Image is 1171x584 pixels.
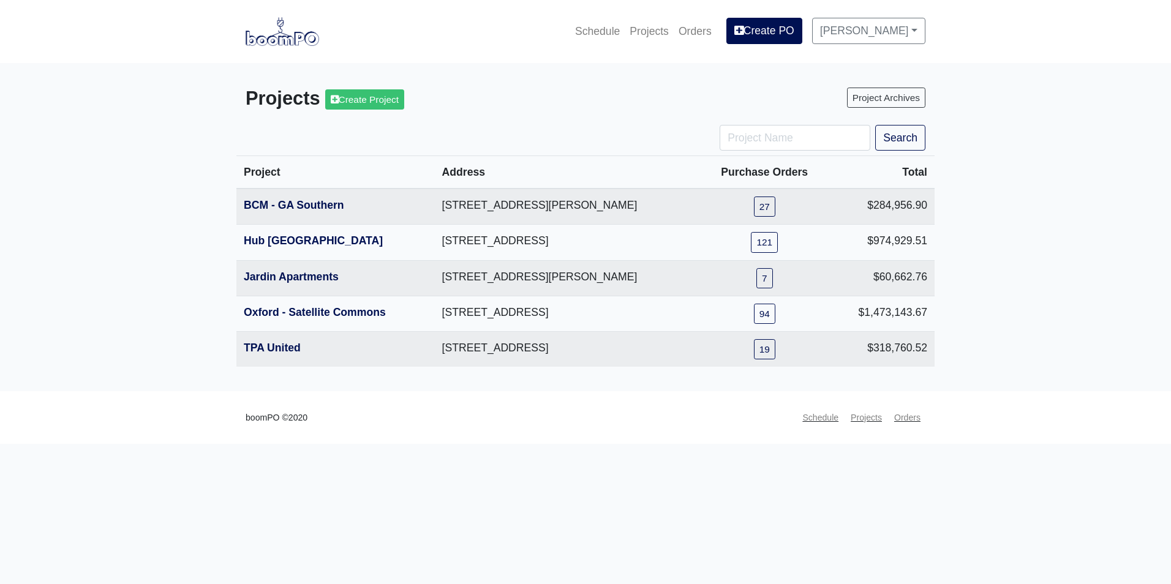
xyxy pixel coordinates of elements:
td: $284,956.90 [829,189,935,225]
a: Create Project [325,89,404,110]
td: [STREET_ADDRESS] [435,331,701,367]
input: Project Name [720,125,870,151]
th: Total [829,156,935,189]
td: $60,662.76 [829,260,935,296]
td: $974,929.51 [829,225,935,260]
a: [PERSON_NAME] [812,18,925,43]
a: 121 [751,232,778,252]
a: 19 [754,339,775,359]
a: Projects [625,18,674,45]
td: $1,473,143.67 [829,296,935,331]
a: Create PO [726,18,802,43]
img: boomPO [246,17,319,45]
th: Purchase Orders [700,156,829,189]
td: $318,760.52 [829,331,935,367]
button: Search [875,125,925,151]
small: boomPO ©2020 [246,411,307,425]
a: 27 [754,197,775,217]
a: Orders [674,18,717,45]
a: Hub [GEOGRAPHIC_DATA] [244,234,383,247]
h3: Projects [246,88,576,110]
td: [STREET_ADDRESS][PERSON_NAME] [435,189,701,225]
a: 94 [754,304,775,324]
a: Projects [846,406,887,430]
th: Project [236,156,435,189]
a: 7 [756,268,773,288]
a: Jardin Apartments [244,271,339,283]
a: Oxford - Satellite Commons [244,306,386,318]
a: BCM - GA Southern [244,199,344,211]
a: Schedule [570,18,625,45]
a: Orders [889,406,925,430]
a: Schedule [797,406,843,430]
a: Project Archives [847,88,925,108]
td: [STREET_ADDRESS] [435,296,701,331]
td: [STREET_ADDRESS] [435,225,701,260]
a: TPA United [244,342,301,354]
td: [STREET_ADDRESS][PERSON_NAME] [435,260,701,296]
th: Address [435,156,701,189]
